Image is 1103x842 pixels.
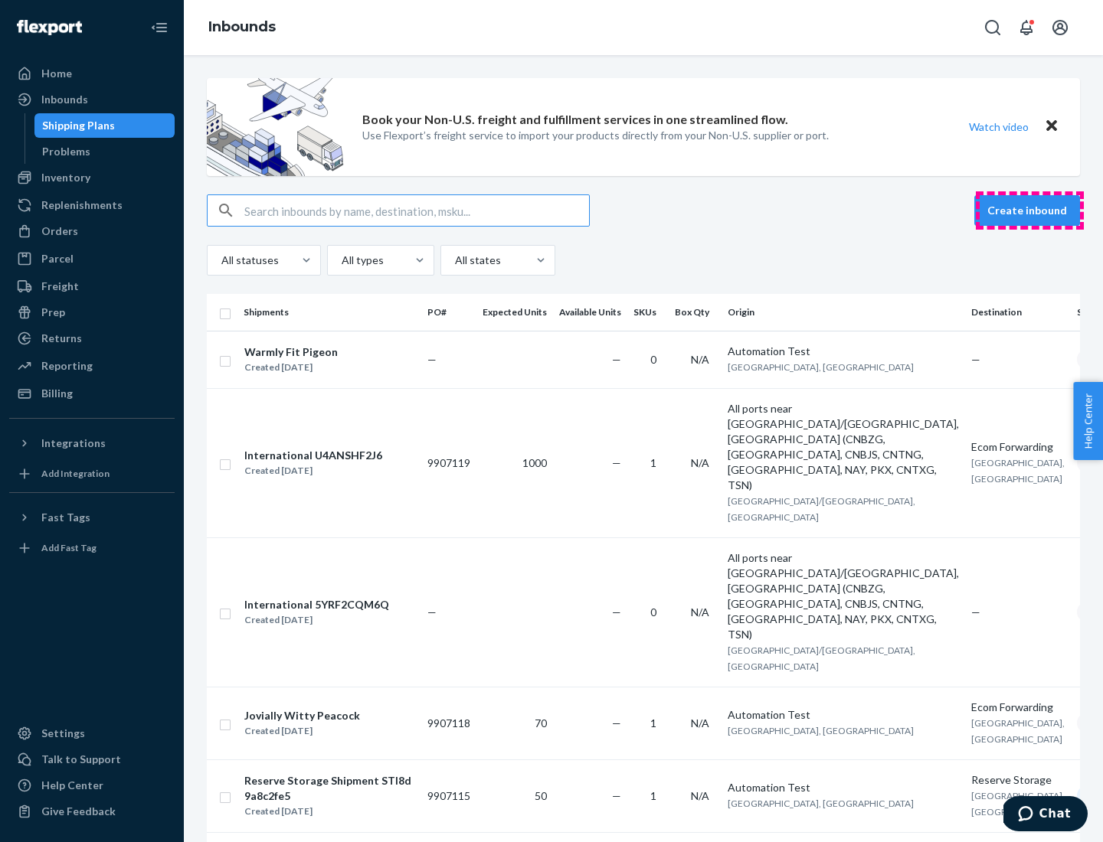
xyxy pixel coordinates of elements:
button: Help Center [1073,382,1103,460]
button: Create inbound [974,195,1080,226]
a: Problems [34,139,175,164]
span: [GEOGRAPHIC_DATA]/[GEOGRAPHIC_DATA], [GEOGRAPHIC_DATA] [728,645,915,672]
span: [GEOGRAPHIC_DATA], [GEOGRAPHIC_DATA] [728,361,914,373]
input: Search inbounds by name, destination, msku... [244,195,589,226]
div: All ports near [GEOGRAPHIC_DATA]/[GEOGRAPHIC_DATA], [GEOGRAPHIC_DATA] (CNBZG, [GEOGRAPHIC_DATA], ... [728,550,959,642]
div: Talk to Support [41,752,121,767]
span: [GEOGRAPHIC_DATA], [GEOGRAPHIC_DATA] [971,790,1065,818]
a: Parcel [9,246,175,271]
span: 1 [650,789,656,802]
div: Fast Tags [41,510,90,525]
div: Replenishments [41,197,123,213]
a: Shipping Plans [34,113,175,138]
button: Fast Tags [9,505,175,530]
p: Use Flexport’s freight service to import your products directly from your Non-U.S. supplier or port. [362,128,829,143]
input: All states [453,253,455,268]
div: Problems [42,144,90,159]
ol: breadcrumbs [196,5,288,50]
a: Replenishments [9,193,175,217]
div: Ecom Forwarding [971,439,1065,455]
span: N/A [691,605,709,618]
input: All statuses [220,253,221,268]
span: [GEOGRAPHIC_DATA]/[GEOGRAPHIC_DATA], [GEOGRAPHIC_DATA] [728,495,915,523]
span: — [427,353,437,366]
a: Returns [9,326,175,351]
button: Open account menu [1045,12,1075,43]
a: Add Integration [9,462,175,486]
td: 9907118 [421,687,476,759]
div: Parcel [41,251,74,266]
th: Box Qty [669,294,722,331]
img: Flexport logo [17,20,82,35]
div: Automation Test [728,344,959,359]
div: Add Integration [41,467,110,480]
th: PO# [421,294,476,331]
a: Inbounds [9,87,175,112]
div: Reserve Storage Shipment STI8d9a8c2fe5 [244,773,414,804]
a: Add Fast Tag [9,536,175,560]
td: 9907115 [421,759,476,832]
span: 50 [535,789,547,802]
button: Close Navigation [144,12,175,43]
div: Jovially Witty Peacock [244,708,360,723]
a: Inbounds [208,18,276,35]
button: Close [1042,116,1062,138]
th: Available Units [553,294,627,331]
div: Add Fast Tag [41,541,97,554]
a: Inventory [9,165,175,190]
div: Created [DATE] [244,804,414,819]
th: Shipments [237,294,421,331]
iframe: Opens a widget where you can chat to one of our agents [1003,796,1088,834]
div: Created [DATE] [244,723,360,739]
span: 1000 [522,456,547,469]
span: — [971,353,980,366]
button: Integrations [9,431,175,455]
span: 70 [535,716,547,729]
button: Open notifications [1011,12,1042,43]
th: SKUs [627,294,669,331]
button: Watch video [959,116,1039,138]
a: Home [9,61,175,86]
span: — [612,716,621,729]
p: Book your Non-U.S. freight and fulfillment services in one streamlined flow. [362,111,788,129]
span: — [612,789,621,802]
div: Inbounds [41,92,88,107]
td: 9907119 [421,388,476,537]
a: Freight [9,274,175,299]
span: — [971,605,980,618]
th: Destination [965,294,1071,331]
a: Help Center [9,773,175,798]
span: [GEOGRAPHIC_DATA], [GEOGRAPHIC_DATA] [728,798,914,809]
a: Prep [9,300,175,325]
span: 0 [650,605,656,618]
div: Automation Test [728,707,959,723]
a: Settings [9,721,175,746]
div: Created [DATE] [244,463,382,478]
div: Created [DATE] [244,360,338,375]
div: Inventory [41,170,90,185]
span: N/A [691,353,709,366]
div: Billing [41,386,73,401]
span: — [612,456,621,469]
span: 0 [650,353,656,366]
span: — [612,353,621,366]
div: Warmly Fit Pigeon [244,344,338,360]
a: Orders [9,219,175,243]
span: — [427,605,437,618]
span: N/A [691,716,709,729]
div: Freight [41,279,79,294]
div: Reporting [41,358,93,374]
input: All types [340,253,342,268]
span: 1 [650,456,656,469]
a: Billing [9,381,175,406]
div: All ports near [GEOGRAPHIC_DATA]/[GEOGRAPHIC_DATA], [GEOGRAPHIC_DATA] (CNBZG, [GEOGRAPHIC_DATA], ... [728,401,959,493]
div: Settings [41,726,85,741]
button: Talk to Support [9,747,175,772]
div: Reserve Storage [971,772,1065,788]
span: [GEOGRAPHIC_DATA], [GEOGRAPHIC_DATA] [971,457,1065,485]
button: Open Search Box [977,12,1008,43]
th: Origin [722,294,965,331]
div: Home [41,66,72,81]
